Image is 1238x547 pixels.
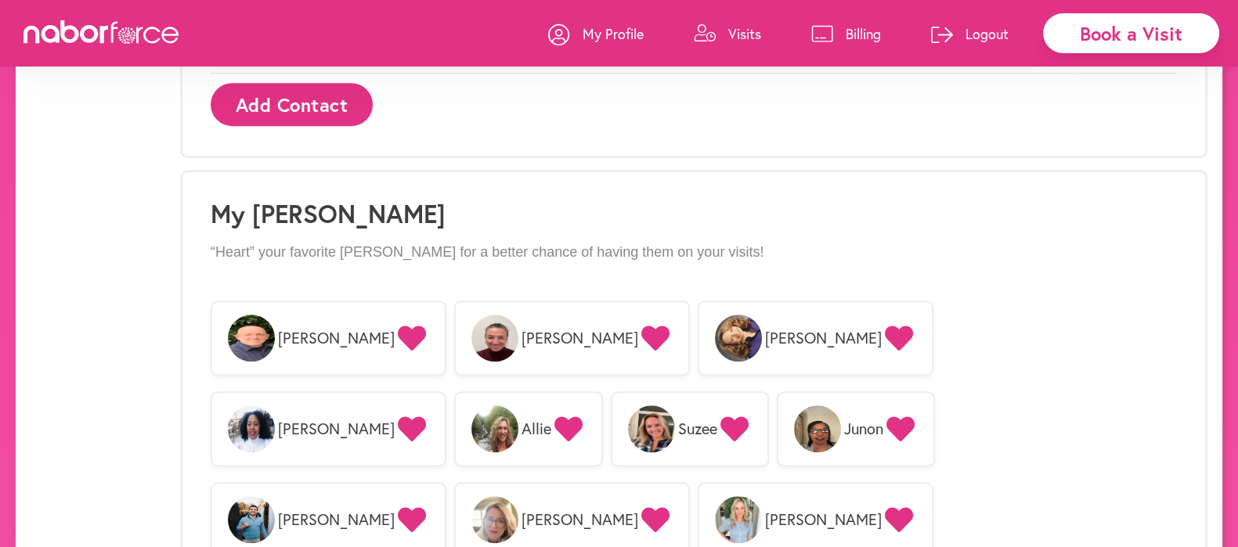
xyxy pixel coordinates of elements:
span: [PERSON_NAME] [765,510,882,529]
span: Suzee [678,419,717,438]
span: [PERSON_NAME] [522,510,638,529]
a: My Profile [548,10,644,57]
p: Visits [728,24,761,43]
div: Book a Visit [1043,13,1219,53]
p: Billing [846,24,881,43]
span: [PERSON_NAME] [278,419,395,438]
img: QBexCSpNTsOGcq3unIbE [794,405,841,452]
span: Allie [522,419,551,438]
img: FVhIGWlSQVSRp8tieePF [628,405,675,452]
span: [PERSON_NAME] [278,329,395,347]
a: Visits [694,10,761,57]
span: [PERSON_NAME] [522,329,638,347]
span: [PERSON_NAME] [278,510,395,529]
a: Billing [811,10,881,57]
a: Logout [931,10,1009,57]
img: 3EM6f60RTCPR5mF7QAZE [228,496,275,543]
img: X0dfZWJkRKqvovJOmbiw [471,496,518,543]
span: [PERSON_NAME] [765,329,882,347]
img: nCJyD3pLQZaW2EYYJhxB [715,496,762,543]
h1: My [PERSON_NAME] [211,199,1177,229]
button: Add Contact [211,83,373,126]
p: My Profile [583,24,644,43]
p: Logout [965,24,1009,43]
img: m6oDsx4QiOaQstbSC4ew [471,405,518,452]
span: Junon [844,419,883,438]
img: tauHFjsySK2bGeoxtOo4 [471,315,518,362]
img: 18oUzAU7RROUlOaa4weh [715,315,762,362]
img: XMagbYT5QMi2ZvzMVcOD [228,315,275,362]
p: “Heart” your favorite [PERSON_NAME] for a better chance of having them on your visits! [211,244,1177,261]
img: 4c6YcYSNTFW6IHhU4ZvU [228,405,275,452]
